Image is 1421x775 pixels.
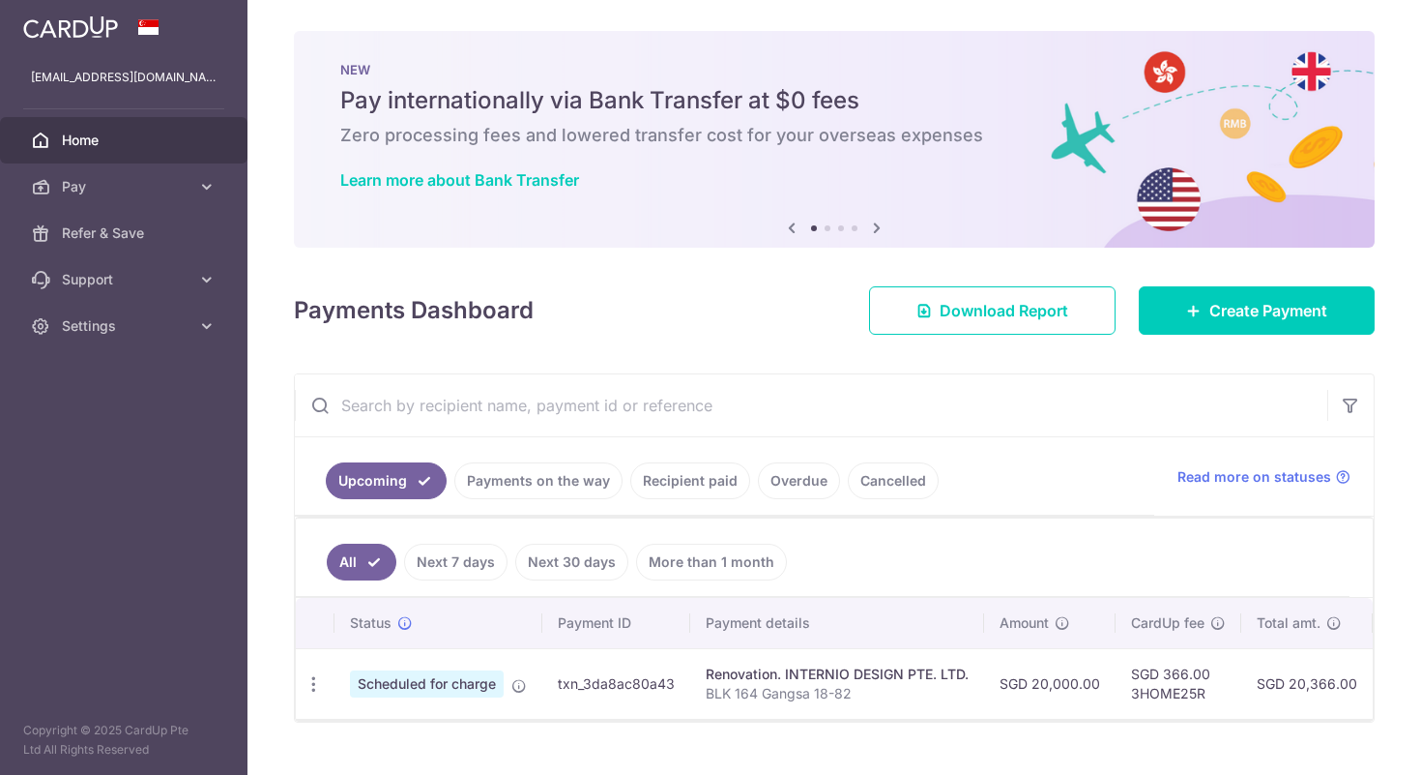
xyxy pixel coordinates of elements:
[758,462,840,499] a: Overdue
[23,15,118,39] img: CardUp
[454,462,623,499] a: Payments on the way
[1116,648,1241,719] td: SGD 366.00 3HOME25R
[62,316,189,336] span: Settings
[848,462,939,499] a: Cancelled
[62,224,189,243] span: Refer & Save
[62,131,189,150] span: Home
[326,462,447,499] a: Upcoming
[1000,613,1049,633] span: Amount
[1131,613,1204,633] span: CardUp fee
[1139,286,1375,335] a: Create Payment
[1177,467,1350,487] a: Read more on statuses
[542,648,690,719] td: txn_3da8ac80a43
[340,170,579,190] a: Learn more about Bank Transfer
[542,598,690,648] th: Payment ID
[515,544,628,581] a: Next 30 days
[869,286,1116,335] a: Download Report
[294,293,534,328] h4: Payments Dashboard
[1177,467,1331,487] span: Read more on statuses
[690,598,984,648] th: Payment details
[706,684,969,703] p: BLK 164 Gangsa 18-82
[62,270,189,289] span: Support
[295,374,1327,436] input: Search by recipient name, payment id or reference
[630,462,750,499] a: Recipient paid
[706,665,969,684] div: Renovation. INTERNIO DESIGN PTE. LTD.
[1209,299,1327,322] span: Create Payment
[294,31,1375,248] img: Bank transfer banner
[1257,613,1320,633] span: Total amt.
[340,85,1328,116] h5: Pay internationally via Bank Transfer at $0 fees
[636,544,787,581] a: More than 1 month
[404,544,507,581] a: Next 7 days
[62,177,189,196] span: Pay
[350,613,391,633] span: Status
[1241,648,1373,719] td: SGD 20,366.00
[327,544,396,581] a: All
[984,648,1116,719] td: SGD 20,000.00
[340,124,1328,147] h6: Zero processing fees and lowered transfer cost for your overseas expenses
[31,68,217,87] p: [EMAIL_ADDRESS][DOMAIN_NAME]
[940,299,1068,322] span: Download Report
[350,671,504,698] span: Scheduled for charge
[340,62,1328,77] p: NEW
